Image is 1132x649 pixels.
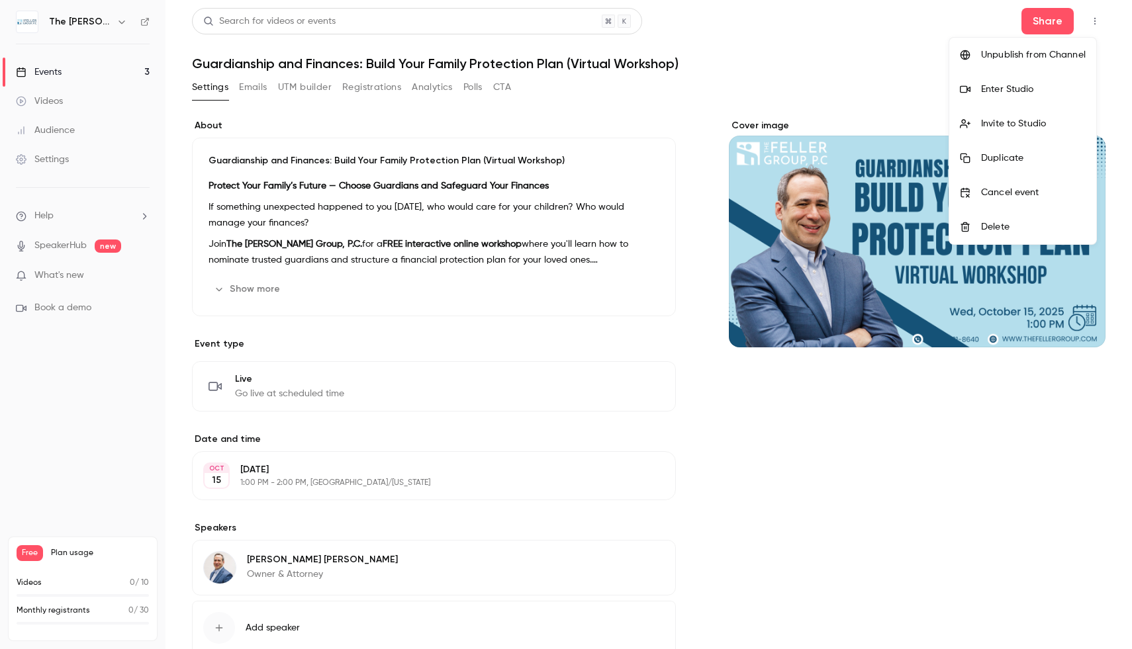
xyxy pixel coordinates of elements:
div: Cancel event [981,186,1086,199]
div: Delete [981,220,1086,234]
div: Duplicate [981,151,1086,165]
div: Enter Studio [981,83,1086,96]
div: Unpublish from Channel [981,48,1086,62]
div: Invite to Studio [981,117,1086,130]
